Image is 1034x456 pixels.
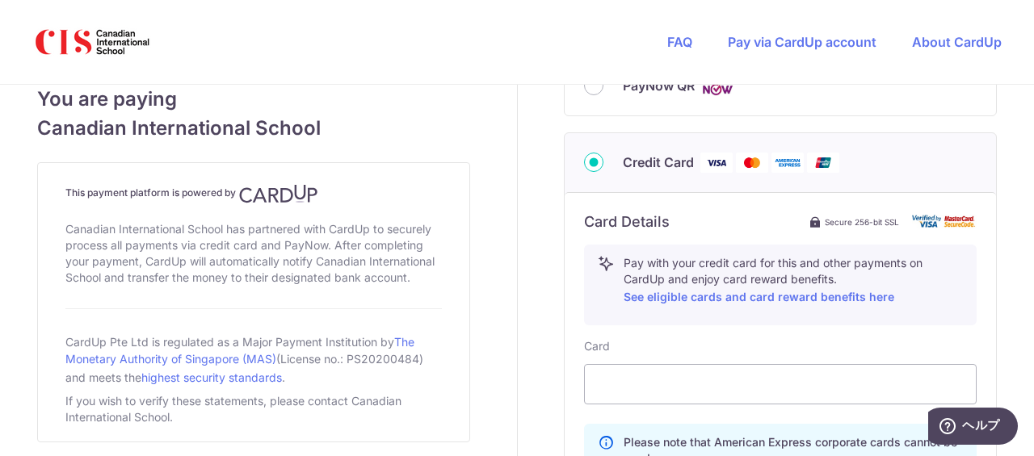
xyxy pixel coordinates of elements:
a: FAQ [667,34,692,50]
span: PayNow QR [623,76,695,95]
p: Pay with your credit card for this and other payments on CardUp and enjoy card reward benefits. [624,255,963,307]
div: Credit Card Visa Mastercard American Express Union Pay [584,153,977,173]
img: Mastercard [736,153,768,173]
a: About CardUp [912,34,1002,50]
img: Union Pay [807,153,839,173]
div: Canadian International School has partnered with CardUp to securely process all payments via cred... [65,218,442,289]
span: You are paying [37,85,470,114]
img: American Express [771,153,804,173]
span: Canadian International School [37,114,470,143]
h4: This payment platform is powered by [65,184,442,203]
label: Card [584,338,610,354]
span: Credit Card [623,153,694,172]
img: Visa [700,153,733,173]
iframe: ウィジェットを開いて詳しい情報を確認できます [928,408,1018,448]
img: Cards logo [701,76,733,96]
div: If you wish to verify these statements, please contact Canadian International School. [65,390,442,429]
a: Pay via CardUp account [728,34,876,50]
div: PayNow QR Cards logo [584,76,977,96]
a: See eligible cards and card reward benefits here [624,290,894,303]
a: highest security standards [141,370,282,384]
h6: Card Details [584,212,670,232]
span: Secure 256-bit SSL [825,215,899,228]
iframe: Secure card payment input frame [598,374,963,394]
img: card secure [912,215,977,228]
img: CardUp [239,184,318,203]
div: CardUp Pte Ltd is regulated as a Major Payment Institution by (License no.: PS20200484) and meets... [65,328,442,390]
